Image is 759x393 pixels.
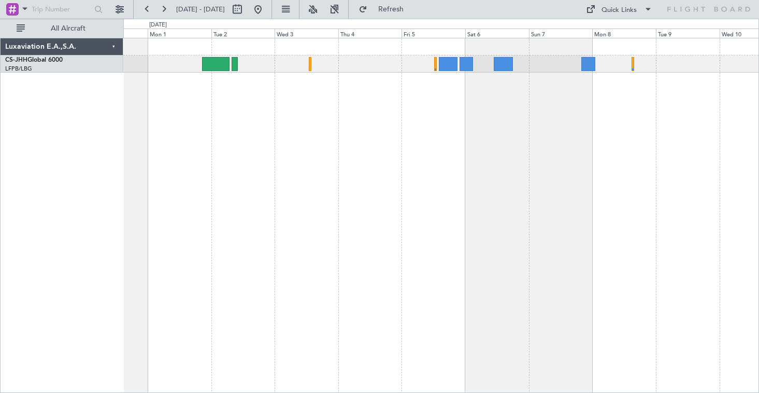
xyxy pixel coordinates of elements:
[592,29,656,38] div: Mon 8
[581,1,657,18] button: Quick Links
[402,29,465,38] div: Fri 5
[32,2,91,17] input: Trip Number
[602,5,637,16] div: Quick Links
[211,29,275,38] div: Tue 2
[5,57,63,63] a: CS-JHHGlobal 6000
[338,29,402,38] div: Thu 4
[27,25,109,32] span: All Aircraft
[369,6,413,13] span: Refresh
[5,57,27,63] span: CS-JHH
[354,1,416,18] button: Refresh
[176,5,225,14] span: [DATE] - [DATE]
[5,65,32,73] a: LFPB/LBG
[275,29,338,38] div: Wed 3
[149,21,167,30] div: [DATE]
[11,20,112,37] button: All Aircraft
[148,29,211,38] div: Mon 1
[656,29,720,38] div: Tue 9
[529,29,593,38] div: Sun 7
[465,29,529,38] div: Sat 6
